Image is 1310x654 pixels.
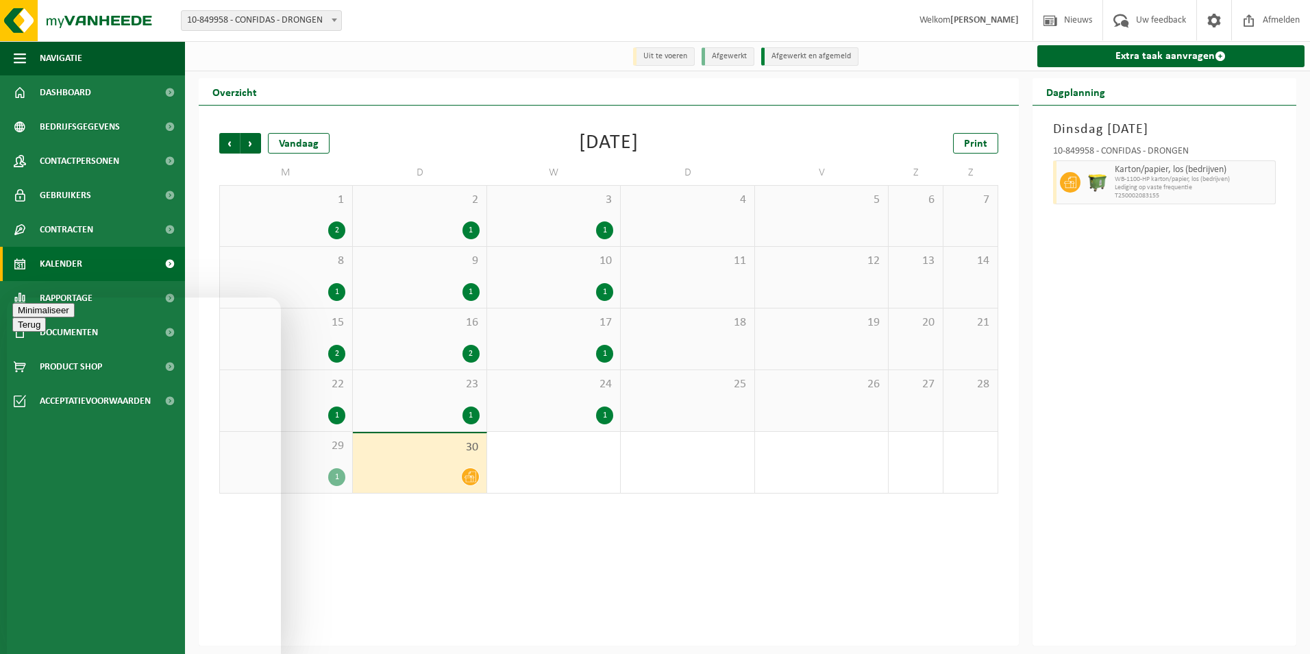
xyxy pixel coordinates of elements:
[227,377,345,392] span: 22
[462,345,480,363] div: 2
[889,160,943,185] td: Z
[596,221,613,239] div: 1
[950,15,1019,25] strong: [PERSON_NAME]
[360,315,479,330] span: 16
[219,160,353,185] td: M
[40,110,120,144] span: Bedrijfsgegevens
[494,315,613,330] span: 17
[628,315,747,330] span: 18
[40,75,91,110] span: Dashboard
[462,221,480,239] div: 1
[328,345,345,363] div: 2
[40,178,91,213] span: Gebruikers
[628,254,747,269] span: 11
[761,47,858,66] li: Afgewerkt en afgemeld
[360,377,479,392] span: 23
[1053,119,1276,140] h3: Dinsdag [DATE]
[596,407,613,424] div: 1
[1037,45,1305,67] a: Extra taak aanvragen
[596,345,613,363] div: 1
[950,254,991,269] span: 14
[762,193,881,208] span: 5
[953,133,998,154] a: Print
[360,193,479,208] span: 2
[240,133,261,154] span: Volgende
[895,377,936,392] span: 27
[199,78,271,105] h2: Overzicht
[950,193,991,208] span: 7
[596,283,613,301] div: 1
[462,283,480,301] div: 1
[227,193,345,208] span: 1
[762,315,881,330] span: 19
[628,193,747,208] span: 4
[328,468,345,486] div: 1
[1115,184,1272,192] span: Lediging op vaste frequentie
[494,193,613,208] span: 3
[182,11,341,30] span: 10-849958 - CONFIDAS - DRONGEN
[328,283,345,301] div: 1
[487,160,621,185] td: W
[895,254,936,269] span: 13
[40,213,93,247] span: Contracten
[579,133,639,154] div: [DATE]
[1115,192,1272,200] span: T250002083155
[755,160,889,185] td: V
[628,377,747,392] span: 25
[762,254,881,269] span: 12
[353,160,486,185] td: D
[328,407,345,424] div: 1
[950,315,991,330] span: 21
[494,254,613,269] span: 10
[268,133,330,154] div: Vandaag
[328,221,345,239] div: 2
[964,138,987,149] span: Print
[621,160,754,185] td: D
[950,377,991,392] span: 28
[360,440,479,455] span: 30
[1115,175,1272,184] span: WB-1100-HP karton/papier, los (bedrijven)
[462,407,480,424] div: 1
[40,144,119,178] span: Contactpersonen
[762,377,881,392] span: 26
[219,133,240,154] span: Vorige
[1033,78,1119,105] h2: Dagplanning
[494,377,613,392] span: 24
[7,298,281,654] iframe: chat widget
[40,247,82,281] span: Kalender
[227,315,345,330] span: 15
[895,193,936,208] span: 6
[1053,147,1276,160] div: 10-849958 - CONFIDAS - DRONGEN
[360,254,479,269] span: 9
[702,47,754,66] li: Afgewerkt
[1115,165,1272,175] span: Karton/papier, los (bedrijven)
[227,254,345,269] span: 8
[227,439,345,454] span: 29
[943,160,998,185] td: Z
[633,47,695,66] li: Uit te voeren
[895,315,936,330] span: 20
[181,10,342,31] span: 10-849958 - CONFIDAS - DRONGEN
[40,281,92,315] span: Rapportage
[1087,172,1108,193] img: WB-1100-HPE-GN-50
[40,41,82,75] span: Navigatie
